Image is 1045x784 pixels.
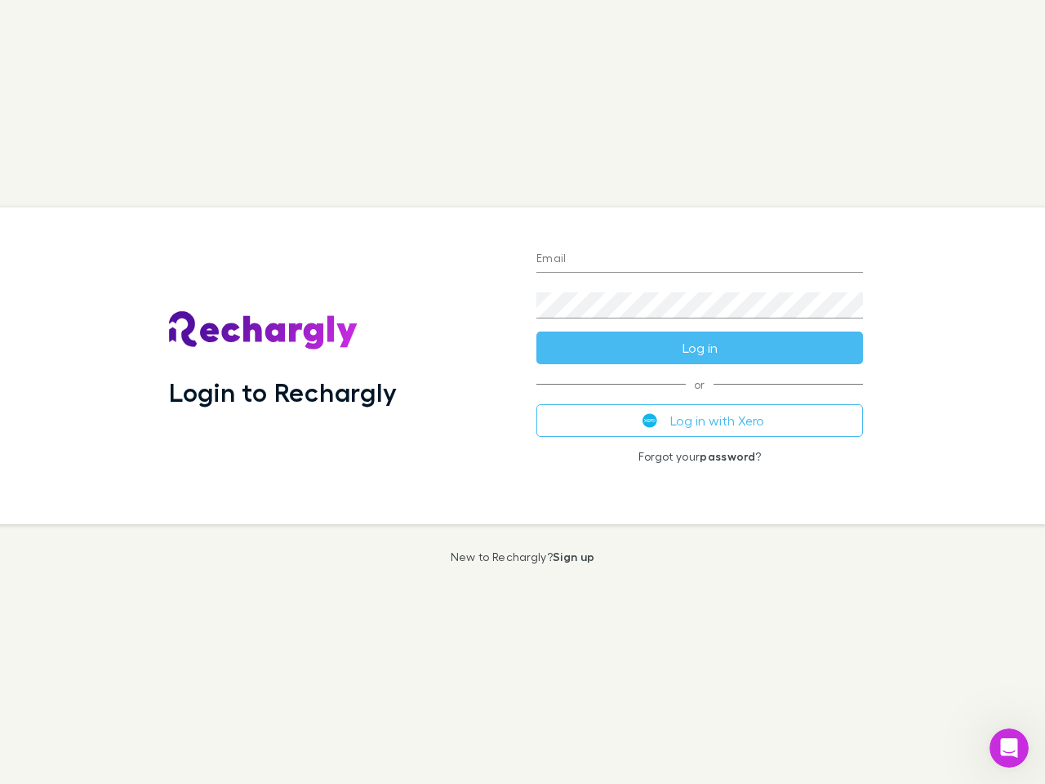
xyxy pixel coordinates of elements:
iframe: Intercom live chat [989,728,1029,768]
p: Forgot your ? [536,450,863,463]
button: Log in with Xero [536,404,863,437]
img: Rechargly's Logo [169,311,358,350]
button: Log in [536,332,863,364]
span: or [536,384,863,385]
a: password [700,449,755,463]
img: Xero's logo [643,413,657,428]
a: Sign up [553,550,594,563]
p: New to Rechargly? [451,550,595,563]
h1: Login to Rechargly [169,376,397,408]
